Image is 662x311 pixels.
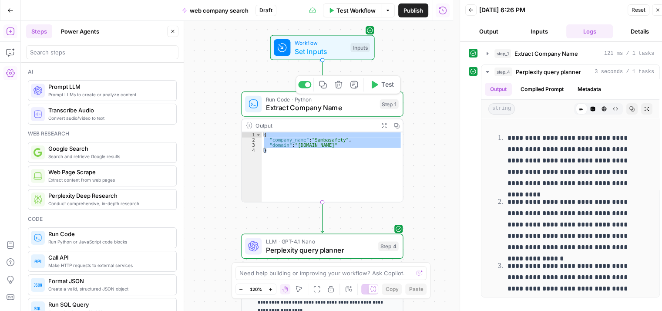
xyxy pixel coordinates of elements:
div: Step 4 [378,241,399,251]
span: Perplexity Deep Research [48,191,169,200]
div: Code [28,215,177,223]
span: Copy [385,285,398,293]
div: WorkflowSet InputsInputs [242,35,403,60]
span: Extract content from web pages [48,176,169,183]
div: 2 [242,138,262,143]
button: Inputs [516,24,563,38]
span: 121 ms / 1 tasks [604,50,654,57]
span: Format JSON [48,277,169,285]
span: Run Code [48,230,169,238]
button: Test [366,78,398,91]
span: Reset [632,6,645,14]
span: Publish [403,6,423,15]
span: Create a valid, structured JSON object [48,285,169,292]
button: web company search [177,3,254,17]
button: Copy [382,284,402,295]
span: Set Inputs [295,46,346,57]
div: Output [255,121,375,129]
div: Web research [28,130,177,138]
span: Search and retrieve Google results [48,153,169,160]
span: step_1 [494,49,511,58]
div: Step 1 [380,99,399,109]
button: Power Agents [56,24,104,38]
button: Logs [566,24,613,38]
span: Prompt LLMs to create or analyze content [48,91,169,98]
span: Run SQL Query [48,300,169,309]
input: Search steps [30,48,175,57]
span: Run Code · Python [266,95,376,103]
span: Prompt LLM [48,82,169,91]
span: Workflow [295,39,346,47]
span: Extract Company Name [514,49,578,58]
button: Steps [26,24,52,38]
span: Transcribe Audio [48,106,169,115]
span: Test Workflow [336,6,376,15]
span: string [488,103,515,115]
span: Draft [259,7,272,14]
span: Google Search [48,144,169,153]
span: Perplexity query planner [266,245,374,255]
div: 4 [242,148,262,153]
span: Web Page Scrape [48,168,169,176]
span: LLM · GPT-4.1 Nano [266,237,374,246]
div: Run Code · PythonExtract Company NameStep 1TestOutput{ "company_name":"Sambasafety", "domain":"[D... [242,91,403,202]
span: 3 seconds / 1 tasks [595,68,654,76]
span: Test [381,80,394,90]
div: Ai [28,68,177,76]
button: Test Workflow [323,3,381,17]
button: Metadata [572,83,606,96]
div: 1 [242,132,262,138]
button: 121 ms / 1 tasks [481,47,659,61]
button: Output [465,24,512,38]
span: Conduct comprehensive, in-depth research [48,200,169,207]
span: 120% [250,286,262,293]
div: Inputs [350,43,370,52]
span: Call API [48,253,169,262]
g: Edge from step_1 to step_4 [321,202,324,233]
span: Toggle code folding, rows 1 through 4 [255,132,261,138]
div: 3 [242,143,262,148]
button: Paste [405,284,427,295]
button: Publish [398,3,428,17]
span: Make HTTP requests to external services [48,262,169,269]
span: Paste [409,285,423,293]
button: Compiled Prompt [515,83,569,96]
button: Output [485,83,512,96]
span: web company search [190,6,249,15]
span: Extract Company Name [266,102,376,113]
div: 3 seconds / 1 tasks [481,79,659,297]
span: step_4 [494,68,512,76]
span: Run Python or JavaScript code blocks [48,238,169,245]
button: 3 seconds / 1 tasks [481,65,659,79]
span: Perplexity query planner [516,68,581,76]
button: Reset [628,4,649,16]
span: Convert audio/video to text [48,115,169,122]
